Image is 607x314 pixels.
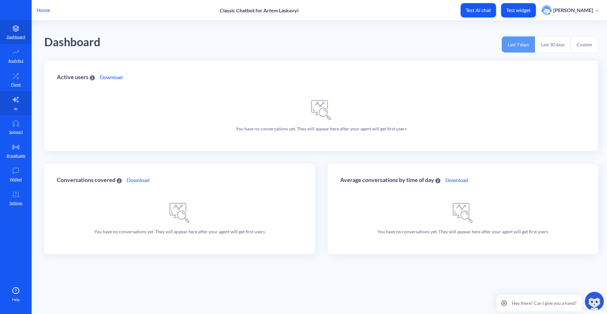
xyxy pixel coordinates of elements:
p: Classic Chatbot for Artem Laskavyi [220,7,298,13]
a: Download [100,73,123,81]
button: Last 30 days [535,36,571,53]
div: Average conversations by time of day [340,177,440,183]
p: Flows [11,82,21,87]
button: Test AI chat [461,3,496,17]
p: You have no conversations yet. They will appear here after your agent will get first users [94,228,265,235]
p: Test widget [506,7,531,13]
p: Broadcasts [7,153,25,159]
button: Last 7 days [502,36,535,53]
p: Analytics [8,58,23,64]
a: Download [445,176,468,184]
button: Test widget [501,3,536,17]
div: Active users [57,74,95,80]
div: Dashboard [44,33,101,51]
button: user photo[PERSON_NAME] [538,4,602,16]
p: Test AI chat [466,7,491,13]
span: Help [12,297,20,303]
p: You have no conversations yet. They will appear here after your agent will get first users [377,228,548,235]
p: Settings [9,200,22,206]
p: Home [37,6,50,14]
p: Widget [10,177,22,182]
p: Hey there! Can I give you a hand? [512,300,577,306]
div: Conversations covered [57,177,122,183]
p: Dashboard [7,34,25,40]
p: Support [9,129,23,135]
p: AI [14,106,18,112]
p: [PERSON_NAME] [553,7,593,14]
a: Download [127,176,150,184]
button: Custom [571,36,598,53]
img: user photo [542,5,552,15]
img: copilot-icon.svg [585,292,604,311]
p: You have no conversations yet. They will appear here after your agent will get first users [236,125,407,132]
